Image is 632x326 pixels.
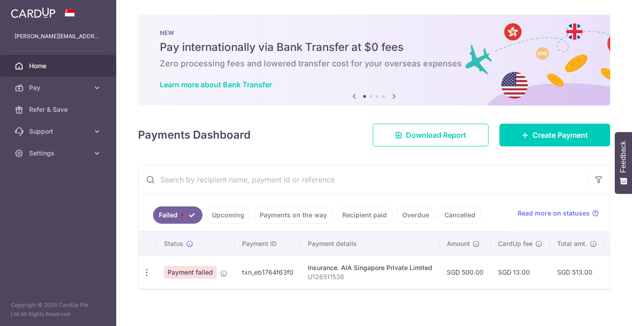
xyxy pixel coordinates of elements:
[15,32,102,41] p: [PERSON_NAME][EMAIL_ADDRESS][DOMAIN_NAME]
[615,132,632,194] button: Feedback - Show survey
[499,124,610,146] a: Create Payment
[160,58,588,69] h6: Zero processing fees and lowered transfer cost for your overseas expenses
[160,40,588,55] h5: Pay internationally via Bank Transfer at $0 fees
[619,141,627,173] span: Feedback
[206,206,250,224] a: Upcoming
[439,256,491,289] td: SGD 500.00
[308,263,432,272] div: Insurance. AIA Singapore Private Limited
[396,206,435,224] a: Overdue
[160,29,588,36] p: NEW
[164,239,183,248] span: Status
[557,239,587,248] span: Total amt.
[439,206,481,224] a: Cancelled
[373,124,489,146] a: Download Report
[447,239,470,248] span: Amount
[11,7,55,18] img: CardUp
[254,206,333,224] a: Payments on the way
[301,232,439,256] th: Payment details
[164,266,217,279] span: Payment failed
[336,206,393,224] a: Recipient paid
[308,272,432,281] p: U126511538
[138,15,610,105] img: Bank transfer banner
[29,127,89,136] span: Support
[29,105,89,114] span: Refer & Save
[533,130,588,140] span: Create Payment
[235,256,301,289] td: txn_eb1764f63f0
[550,256,604,289] td: SGD 513.00
[153,206,202,224] a: Failed
[235,232,301,256] th: Payment ID
[491,256,550,289] td: SGD 13.00
[518,209,599,218] a: Read more on statuses
[138,127,251,143] h4: Payments Dashboard
[29,83,89,92] span: Pay
[29,149,89,158] span: Settings
[406,130,466,140] span: Download Report
[138,165,588,194] input: Search by recipient name, payment id or reference
[160,80,272,89] a: Learn more about Bank Transfer
[518,209,590,218] span: Read more on statuses
[498,239,533,248] span: CardUp fee
[29,61,89,70] span: Home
